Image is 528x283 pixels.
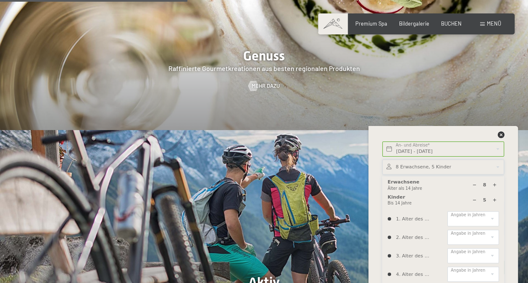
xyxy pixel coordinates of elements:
span: Menü [487,20,501,27]
a: Mehr dazu [248,82,280,90]
a: Premium Spa [355,20,387,27]
a: BUCHEN [441,20,462,27]
span: Mehr dazu [252,82,280,90]
a: Bildergalerie [399,20,429,27]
